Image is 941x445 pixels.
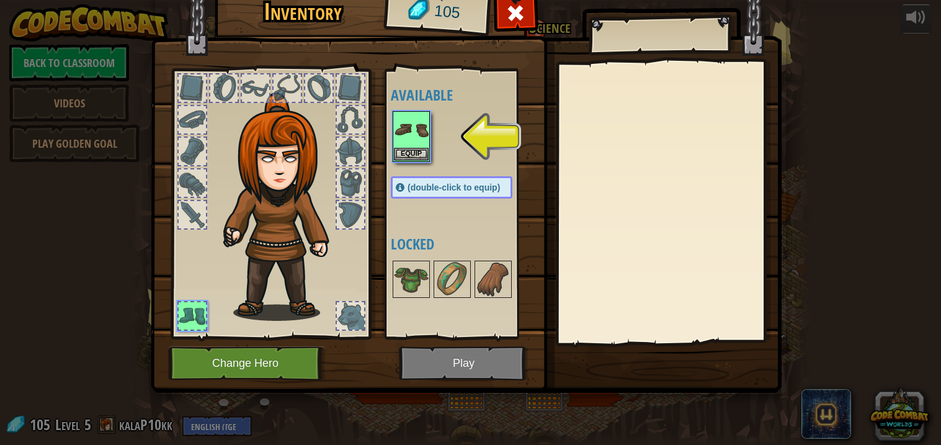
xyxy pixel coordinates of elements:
[168,346,326,380] button: Change Hero
[408,182,500,192] span: (double-click to equip)
[394,112,429,147] img: portrait.png
[476,262,511,297] img: portrait.png
[394,148,429,161] button: Equip
[218,92,351,321] img: hair_f2.png
[391,236,537,252] h4: Locked
[394,262,429,297] img: portrait.png
[435,262,470,297] img: portrait.png
[391,87,537,103] h4: Available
